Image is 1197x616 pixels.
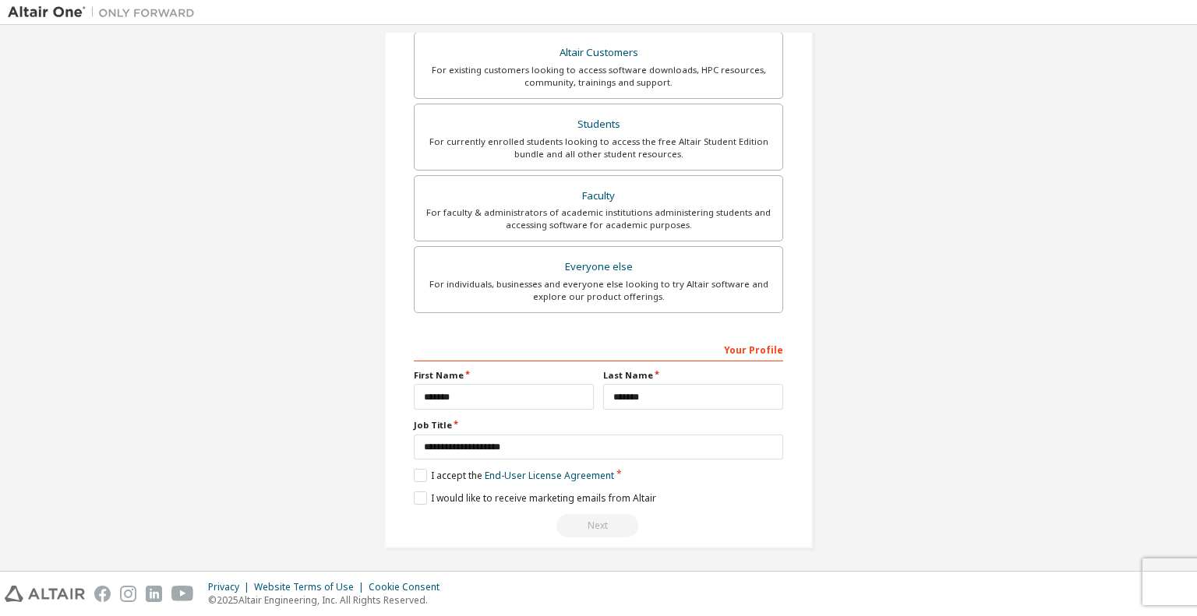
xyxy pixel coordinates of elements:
[424,114,773,136] div: Students
[8,5,203,20] img: Altair One
[171,586,194,602] img: youtube.svg
[414,369,594,382] label: First Name
[603,369,783,382] label: Last Name
[424,256,773,278] div: Everyone else
[424,278,773,303] div: For individuals, businesses and everyone else looking to try Altair software and explore our prod...
[208,581,254,593] div: Privacy
[485,469,614,482] a: End-User License Agreement
[208,593,449,607] p: © 2025 Altair Engineering, Inc. All Rights Reserved.
[424,185,773,207] div: Faculty
[146,586,162,602] img: linkedin.svg
[94,586,111,602] img: facebook.svg
[414,514,783,537] div: Read and acccept EULA to continue
[414,469,614,482] label: I accept the
[5,586,85,602] img: altair_logo.svg
[424,206,773,231] div: For faculty & administrators of academic institutions administering students and accessing softwa...
[414,419,783,431] label: Job Title
[424,136,773,160] div: For currently enrolled students looking to access the free Altair Student Edition bundle and all ...
[254,581,369,593] div: Website Terms of Use
[120,586,136,602] img: instagram.svg
[414,336,783,361] div: Your Profile
[424,42,773,64] div: Altair Customers
[424,64,773,89] div: For existing customers looking to access software downloads, HPC resources, community, trainings ...
[414,491,656,505] label: I would like to receive marketing emails from Altair
[369,581,449,593] div: Cookie Consent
